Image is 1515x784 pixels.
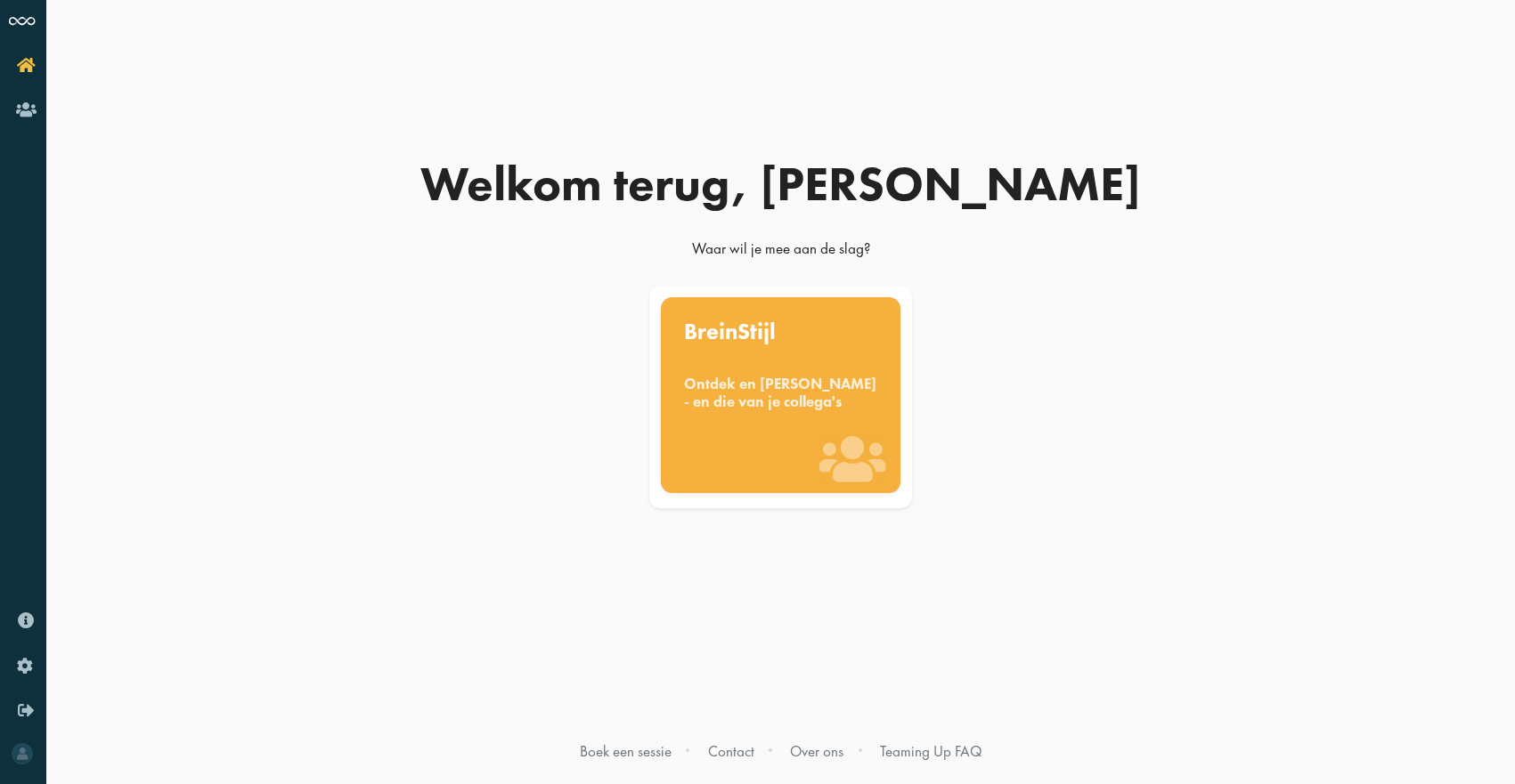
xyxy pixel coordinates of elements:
[684,376,878,410] div: Ontdek en [PERSON_NAME] - en die van je collega's
[354,238,1209,267] div: Waar wil je mee aan de slag?
[790,741,843,761] a: Over ons
[646,287,916,509] a: BreinStijl Ontdek en [PERSON_NAME] - en die van je collega's
[880,741,981,761] a: Teaming Up FAQ
[708,741,754,761] a: Contact
[684,320,878,344] div: BreinStijl
[354,160,1209,208] div: Welkom terug, [PERSON_NAME]
[580,741,672,761] a: Boek een sessie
